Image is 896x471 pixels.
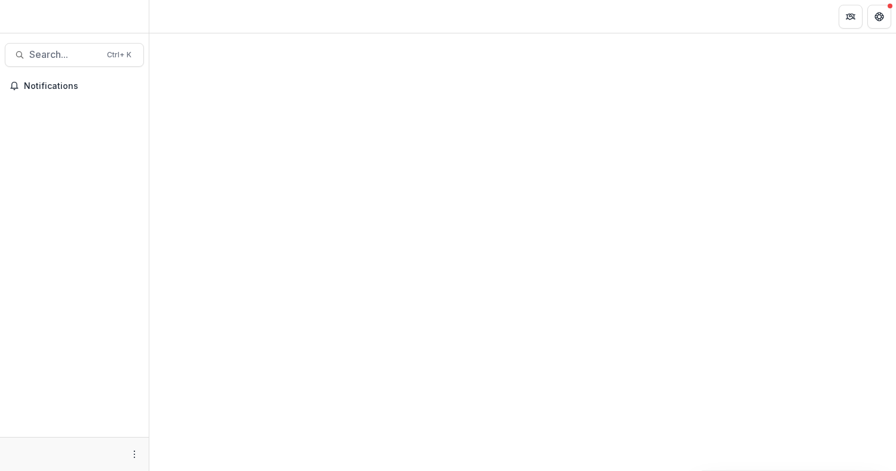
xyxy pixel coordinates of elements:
button: Notifications [5,76,144,96]
nav: breadcrumb [154,8,205,25]
button: Partners [839,5,863,29]
div: Ctrl + K [105,48,134,61]
button: Get Help [867,5,891,29]
span: Search... [29,49,100,60]
button: Search... [5,43,144,67]
span: Notifications [24,81,139,91]
button: More [127,447,142,461]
